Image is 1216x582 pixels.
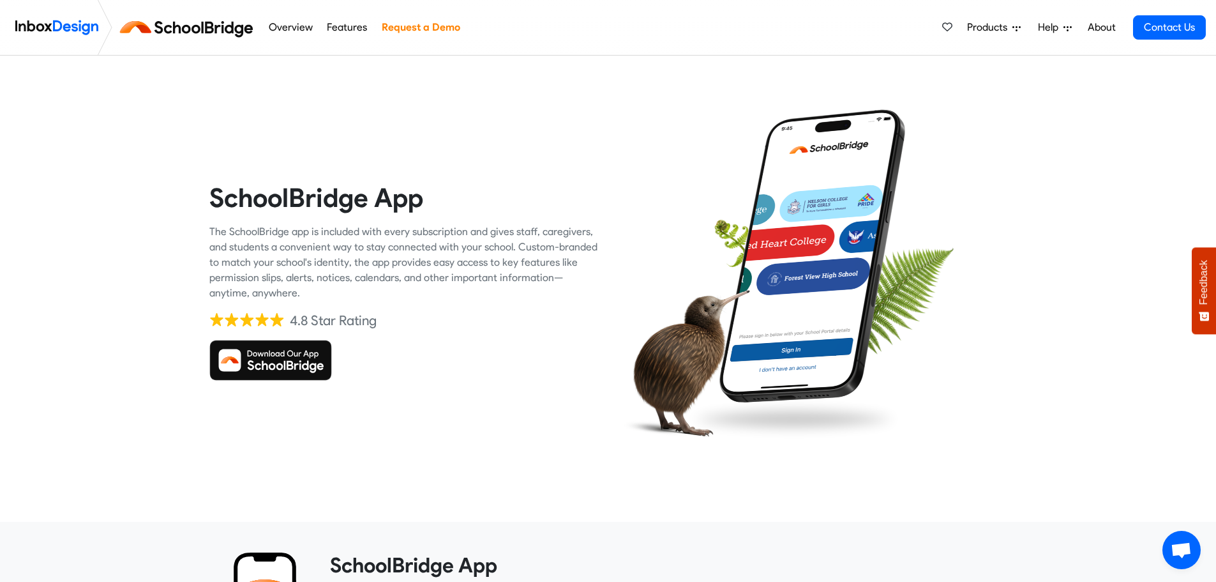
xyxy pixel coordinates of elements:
a: Overview [265,15,316,40]
a: Features [324,15,371,40]
a: About [1084,15,1119,40]
img: Download SchoolBridge App [209,340,332,381]
span: Products [967,20,1012,35]
a: Products [962,15,1026,40]
button: Feedback - Show survey [1192,247,1216,334]
img: kiwi_bird.png [618,278,750,447]
heading: SchoolBridge App [209,181,599,214]
a: Open chat [1162,531,1201,569]
img: phone.png [710,109,915,404]
a: Help [1033,15,1077,40]
a: Contact Us [1133,15,1206,40]
div: 4.8 Star Rating [290,311,377,330]
span: Feedback [1198,260,1210,305]
img: schoolbridge logo [117,12,261,43]
img: shadow.png [684,395,904,443]
heading: SchoolBridge App [330,553,998,578]
div: The SchoolBridge app is included with every subscription and gives staff, caregivers, and student... [209,224,599,301]
span: Help [1038,20,1063,35]
a: Request a Demo [378,15,463,40]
